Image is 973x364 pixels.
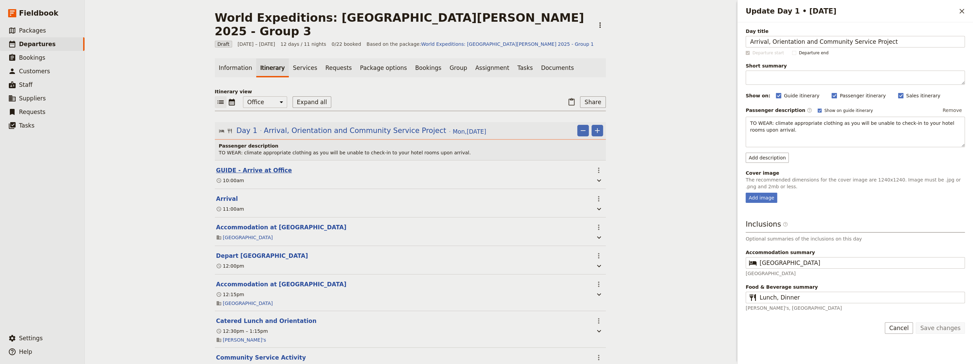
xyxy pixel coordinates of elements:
[219,126,486,136] button: Edit day information
[19,122,35,129] span: Tasks
[746,36,965,47] input: Day title
[19,27,46,34] span: Packages
[289,58,321,77] a: Services
[746,305,965,311] p: [PERSON_NAME]'s, [GEOGRAPHIC_DATA]
[216,195,238,203] button: Edit this itinerary item
[746,71,965,85] textarea: Short summary
[746,28,965,35] span: Day title
[19,54,45,61] span: Bookings
[216,206,244,212] div: 11:00am
[332,41,361,47] span: 0/22 booked
[746,176,965,190] p: The recommended dimensions for the cover image are 1240x1240. Image must be .jpg or .png and 2mb ...
[537,58,578,77] a: Documents
[746,270,965,277] p: [GEOGRAPHIC_DATA]
[593,165,604,176] button: Actions
[906,92,940,99] span: Sales itinerary
[216,291,244,298] div: 12:15pm
[19,8,58,18] span: Fieldbook
[226,96,238,108] button: Calendar view
[577,125,589,136] button: Remove
[356,58,411,77] a: Package options
[216,263,244,269] div: 12:00pm
[216,328,268,334] div: 12:30pm – 1:15pm
[215,58,256,77] a: Information
[783,222,788,230] span: ​
[566,96,577,108] button: Paste itinerary item
[939,105,965,115] button: Remove
[19,68,50,75] span: Customers
[593,279,604,290] button: Actions
[746,193,777,203] div: Add image
[784,92,820,99] span: Guide itinerary
[19,41,56,47] span: Departures
[746,219,965,233] h3: Inclusions
[411,58,445,77] a: Bookings
[19,81,33,88] span: Staff
[956,5,968,17] button: Close drawer
[746,92,770,99] div: Show on:
[885,322,913,334] button: Cancel
[367,41,594,47] span: Based on the package:
[746,284,965,290] span: Food & Beverage summary
[746,107,812,114] label: Passenger description
[215,96,226,108] button: List view
[580,96,605,108] button: Share
[216,252,308,260] button: Edit this itinerary item
[799,50,828,56] span: Departure end
[746,249,965,256] span: Accommodation summary
[19,348,32,355] span: Help
[256,58,289,77] a: Itinerary
[593,315,604,327] button: Actions
[223,337,266,343] a: [PERSON_NAME]'s
[219,142,603,149] h4: Passenger description
[321,58,356,77] a: Requests
[840,92,885,99] span: Passenger itinerary
[216,223,347,231] button: Edit this itinerary item
[216,353,306,362] button: Edit this itinerary item
[824,108,873,113] span: Show on guide itinerary
[280,41,326,47] span: 12 days / 11 nights
[293,96,332,108] button: Expand all
[592,125,603,136] button: Add
[746,62,965,69] span: Short summary
[760,259,960,267] input: Accommodation summary​
[807,108,812,113] span: ​
[746,6,956,16] h2: Update Day 1 • [DATE]
[749,259,757,267] span: ​
[513,58,537,77] a: Tasks
[750,120,956,133] span: TO WEAR: climate appropriate clothing as you will be unable to check-in to your hotel rooms upon ...
[593,250,604,262] button: Actions
[216,317,317,325] button: Edit this itinerary item
[19,335,43,342] span: Settings
[223,234,273,241] a: [GEOGRAPHIC_DATA]
[453,128,486,136] span: Mon , [DATE]
[19,95,46,102] span: Suppliers
[593,193,604,205] button: Actions
[264,126,446,136] span: Arrival, Orientation and Community Service Project
[746,170,965,176] div: Cover image
[593,352,604,363] button: Actions
[238,41,275,47] span: [DATE] – [DATE]
[223,300,273,307] a: [GEOGRAPHIC_DATA]
[783,222,788,227] span: ​
[916,322,965,334] button: Save changes
[471,58,513,77] a: Assignment
[215,41,232,47] span: Draft
[216,280,347,288] button: Edit this itinerary item
[216,166,292,174] button: Edit this itinerary item
[593,222,604,233] button: Actions
[760,293,960,302] input: Food & Beverage summary​
[216,177,244,184] div: 10:00am
[215,88,606,95] p: Itinerary view
[749,293,757,302] span: ​
[446,58,471,77] a: Group
[215,11,590,38] h1: World Expeditions: [GEOGRAPHIC_DATA][PERSON_NAME] 2025 - Group 3
[237,126,258,136] span: Day 1
[421,41,594,47] a: World Expeditions: [GEOGRAPHIC_DATA][PERSON_NAME] 2025 - Group 1
[746,153,789,163] button: Add description
[19,109,45,115] span: Requests
[752,50,784,56] span: Departure start
[594,19,606,31] button: Actions
[746,235,965,242] p: Optional summaries of the inclusions on this day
